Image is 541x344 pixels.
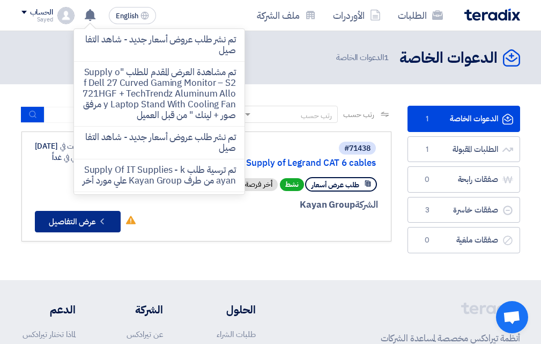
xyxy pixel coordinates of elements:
[35,211,121,232] button: عرض التفاصيل
[83,165,236,186] p: تم ترسية طلب Supply Of IT Supplies - kayan من طرف Kayan Group علي مورد أخر
[35,141,101,152] div: [DATE]
[52,152,101,163] div: غداً
[240,178,278,191] div: أخر فرصة
[301,110,332,121] div: رتب حسب
[344,145,370,152] div: #71438
[127,328,163,340] a: عن تيرادكس
[21,17,53,23] div: Sayed
[421,144,434,155] span: 1
[64,152,86,163] span: ينتهي في
[195,302,256,318] li: الحلول
[248,3,324,28] a: ملف الشركة
[21,302,76,318] li: الدعم
[280,178,304,191] span: نشط
[109,7,156,24] button: English
[421,205,434,216] span: 3
[45,107,195,123] input: ابحث بعنوان أو رقم الطلب
[145,198,378,212] div: Kayan Group
[389,3,451,28] a: الطلبات
[324,3,389,28] a: الأوردرات
[217,328,256,340] a: طلبات الشراء
[421,235,434,246] span: 0
[384,52,389,63] span: 1
[407,106,520,132] a: الدعوات الخاصة1
[496,301,528,333] div: Open chat
[399,48,498,69] h2: الدعوات الخاصة
[83,34,236,56] p: تم نشر طلب عروض أسعار جديد - شاهد التفاصيل
[421,174,434,185] span: 0
[30,8,53,17] div: الحساب
[60,141,86,152] span: أنشئت في
[421,114,434,125] span: 1
[57,7,75,24] img: profile_test.png
[312,180,359,190] span: طلب عرض أسعار
[407,166,520,193] a: صفقات رابحة0
[336,52,391,64] span: الدعوات الخاصة
[116,12,138,20] span: English
[464,9,520,21] img: Teradix logo
[407,136,520,163] a: الطلبات المقبولة1
[23,328,76,340] a: لماذا تختار تيرادكس
[355,198,378,211] span: الشركة
[407,197,520,223] a: صفقات خاسرة3
[83,67,236,121] p: تم مشاهدة العرض المقدم للطلب "Supply of Dell 27 Curved Gaming Monitor – S2721HGF + TechTrendz Alu...
[407,227,520,253] a: صفقات ملغية0
[161,158,376,168] a: Supply of Legrand CAT 6 cables
[107,302,163,318] li: الشركة
[343,109,374,120] span: رتب حسب
[83,132,236,153] p: تم نشر طلب عروض أسعار جديد - شاهد التفاصيل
